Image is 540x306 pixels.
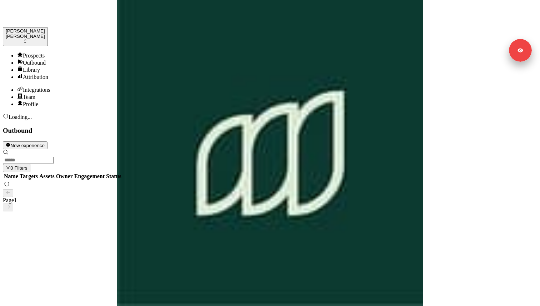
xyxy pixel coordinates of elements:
[3,27,537,107] nav: Main
[17,66,537,73] div: Library
[39,173,55,180] th: Assets
[3,141,47,149] button: New experience
[17,86,537,93] div: Integrations
[17,73,537,80] div: Attribution
[56,173,73,180] th: Owner
[3,164,30,172] button: 0 Filters
[17,52,537,59] a: Go to prospects
[3,27,537,107] div: side nav menu
[17,59,537,66] a: Go to outbound experience
[17,52,537,59] div: Prospects
[3,27,48,46] button: [PERSON_NAME][PERSON_NAME]
[106,173,122,180] th: Status
[17,100,537,107] div: Profile
[19,173,38,180] th: Targets
[74,173,105,180] th: Engagement
[17,66,537,73] a: Go to templates
[17,73,537,80] a: Go to attribution
[17,93,537,100] div: Team
[17,100,537,107] a: Go to profile
[3,127,537,135] h3: Outbound
[4,173,19,180] th: Name
[17,59,537,66] div: Outbound
[3,197,537,204] div: Page 1
[9,114,32,120] span: Loading...
[17,93,537,100] a: Go to team
[17,86,537,93] a: Go to integrations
